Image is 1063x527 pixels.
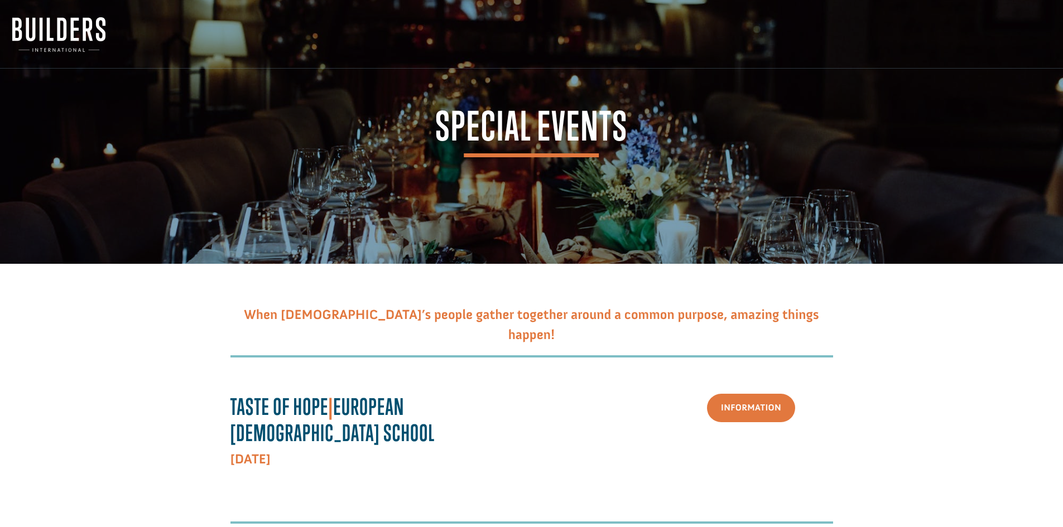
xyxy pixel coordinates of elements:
[230,451,271,467] strong: [DATE]
[244,307,819,343] span: When [DEMOGRAPHIC_DATA]’s people gather together around a common purpose, amazing things happen!
[707,394,795,422] a: Information
[329,393,334,420] span: |
[12,17,105,52] img: Builders International
[230,393,435,446] strong: Taste Of Hope European [DEMOGRAPHIC_DATA] School
[435,107,628,157] span: Special Events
